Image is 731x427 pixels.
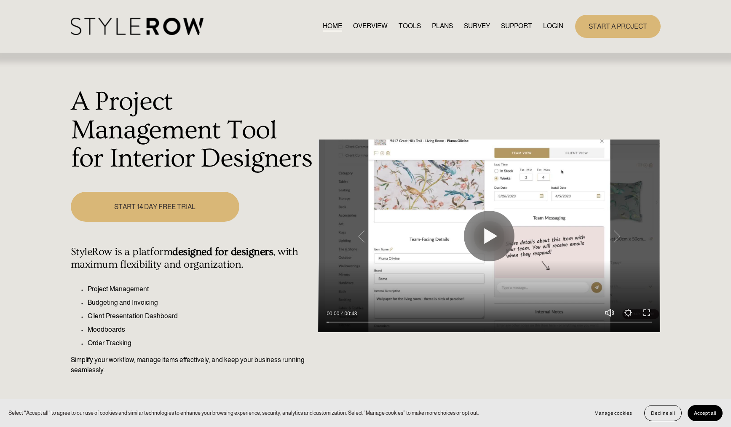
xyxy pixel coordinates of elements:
span: Decline all [651,410,675,416]
a: LOGIN [543,21,563,32]
span: Accept all [694,410,716,416]
p: Order Tracking [88,338,314,348]
a: START 14 DAY FREE TRIAL [71,192,239,222]
a: SURVEY [464,21,490,32]
a: TOOLS [399,21,421,32]
button: Play [464,211,514,261]
p: Simplify your workflow, manage items effectively, and keep your business running seamlessly. [71,355,314,375]
img: StyleRow [71,18,204,35]
p: Budgeting and Invoicing [88,298,314,308]
a: OVERVIEW [353,21,388,32]
button: Accept all [688,405,723,421]
p: Select “Accept all” to agree to our use of cookies and similar technologies to enhance your brows... [8,409,479,417]
div: Current time [327,309,341,318]
h1: A Project Management Tool for Interior Designers [71,88,314,173]
p: Project Management [88,284,314,294]
button: Decline all [644,405,682,421]
input: Seek [327,319,652,325]
p: Moodboards [88,325,314,335]
h4: StyleRow is a platform , with maximum flexibility and organization. [71,246,314,271]
a: HOME [323,21,342,32]
a: folder dropdown [501,21,532,32]
a: START A PROJECT [575,15,661,38]
span: Manage cookies [594,410,632,416]
span: SUPPORT [501,21,532,31]
p: Client Presentation Dashboard [88,311,314,321]
a: PLANS [432,21,453,32]
strong: designed for designers [172,246,273,258]
button: Manage cookies [588,405,638,421]
div: Duration [341,309,359,318]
